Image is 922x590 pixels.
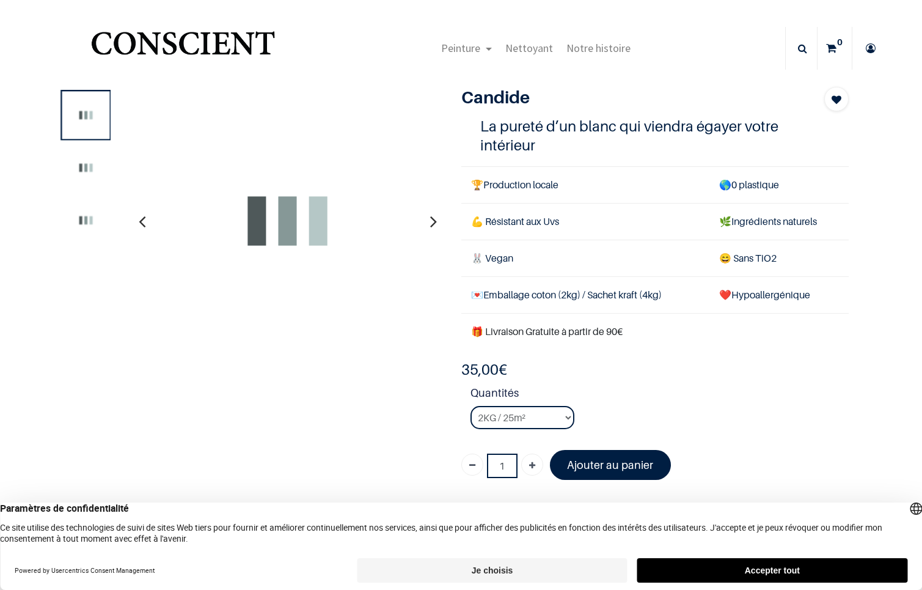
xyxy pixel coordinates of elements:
sup: 0 [834,36,846,48]
img: Product image [63,145,108,190]
span: 🌿 [719,215,731,227]
a: Supprimer [461,454,483,476]
span: 💪 Résistant aux Uvs [471,215,559,227]
span: 🏆 [471,179,483,191]
td: Production locale [461,166,710,203]
span: Nettoyant [505,41,553,55]
span: Add to wishlist [832,92,841,107]
span: 🐰 Vegan [471,252,513,264]
strong: Quantités [470,385,849,406]
a: Logo of Conscient [89,24,277,73]
span: 🌎 [719,179,731,191]
td: 0 plastique [709,166,848,203]
td: Emballage coton (2kg) / Sachet kraft (4kg) [461,277,710,314]
td: Ingrédients naturels [709,203,848,240]
font: 🎁 Livraison Gratuite à partir de 90€ [471,325,623,337]
b: € [461,361,507,378]
a: Ajouter au panier [550,450,671,480]
h4: La pureté d’un blanc qui viendra égayer votre intérieur [480,117,829,155]
img: Product image [153,87,422,356]
img: Product image [63,197,108,243]
a: Ajouter [521,454,543,476]
img: Conscient [89,24,277,73]
img: Product image [63,93,108,138]
button: Add to wishlist [824,87,849,111]
h1: Candide [461,87,791,108]
a: Peinture [434,27,499,70]
td: ❤️Hypoallergénique [709,277,848,314]
a: 0 [818,27,852,70]
span: 😄 S [719,252,739,264]
span: Peinture [441,41,480,55]
span: Notre histoire [566,41,631,55]
span: 35,00 [461,361,499,378]
td: ans TiO2 [709,240,848,276]
span: 💌 [471,289,483,301]
font: Ajouter au panier [567,459,653,471]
